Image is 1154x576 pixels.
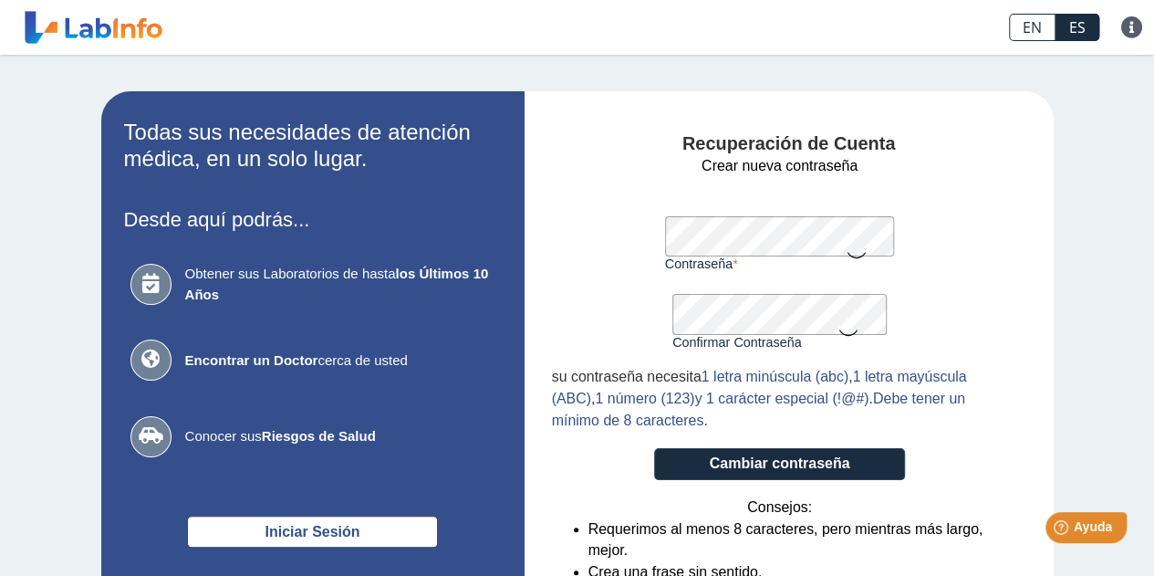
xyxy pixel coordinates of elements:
[552,391,965,428] span: Debe tener un mínimo de 8 caracteres
[552,369,702,384] span: su contraseña necesita
[124,120,502,173] h2: Todas sus necesidades de atención médica, en un solo lugar.
[124,208,502,231] h3: Desde aquí podrás...
[992,505,1134,556] iframe: Help widget launcher
[185,264,495,305] span: Obtener sus Laboratorios de hasta
[665,257,895,271] label: Contraseña
[185,352,318,368] b: Encontrar un Doctor
[1055,14,1099,41] a: ES
[185,351,495,372] span: cerca de usted
[672,335,887,350] label: Confirmar Contraseña
[185,266,489,302] b: los Últimos 10 Años
[552,366,1008,432] div: , , . .
[552,369,967,406] span: 1 letra mayúscula (ABC)
[595,391,694,406] span: 1 número (123)
[552,133,1026,155] h4: Recuperación de Cuenta
[187,516,438,548] button: Iniciar Sesión
[185,426,495,447] span: Conocer sus
[1009,14,1055,41] a: EN
[262,428,376,444] b: Riesgos de Salud
[747,497,812,518] span: Consejos:
[588,518,1008,562] li: Requerimos al menos 8 caracteres, pero mientras más largo, mejor.
[654,448,905,480] button: Cambiar contraseña
[702,369,848,384] span: 1 letra minúscula (abc)
[702,155,858,177] span: Crear nueva contraseña
[694,391,868,406] span: y 1 carácter especial (!@#)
